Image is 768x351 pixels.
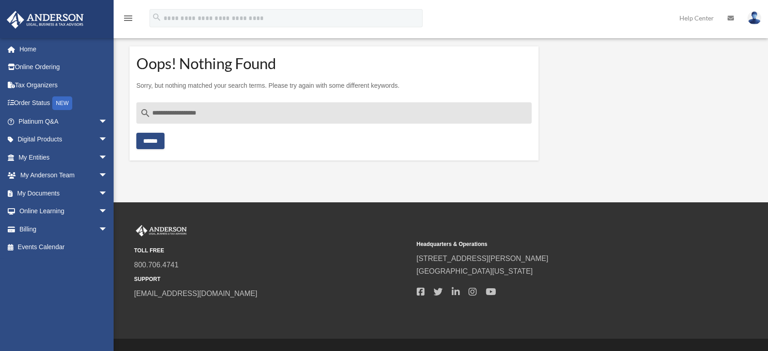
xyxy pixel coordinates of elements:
[52,96,72,110] div: NEW
[152,12,162,22] i: search
[134,290,257,297] a: [EMAIL_ADDRESS][DOMAIN_NAME]
[99,130,117,149] span: arrow_drop_down
[6,148,121,166] a: My Entitiesarrow_drop_down
[6,166,121,185] a: My Anderson Teamarrow_drop_down
[136,80,532,91] p: Sorry, but nothing matched your search terms. Please try again with some different keywords.
[6,40,117,58] a: Home
[417,255,549,262] a: [STREET_ADDRESS][PERSON_NAME]
[6,184,121,202] a: My Documentsarrow_drop_down
[134,225,189,237] img: Anderson Advisors Platinum Portal
[99,202,117,221] span: arrow_drop_down
[123,16,134,24] a: menu
[140,108,151,119] i: search
[99,184,117,203] span: arrow_drop_down
[134,261,179,269] a: 800.706.4741
[748,11,761,25] img: User Pic
[99,220,117,239] span: arrow_drop_down
[6,130,121,149] a: Digital Productsarrow_drop_down
[417,240,693,249] small: Headquarters & Operations
[417,267,533,275] a: [GEOGRAPHIC_DATA][US_STATE]
[6,94,121,113] a: Order StatusNEW
[99,166,117,185] span: arrow_drop_down
[6,202,121,221] a: Online Learningarrow_drop_down
[136,58,532,69] h1: Oops! Nothing Found
[123,13,134,24] i: menu
[6,76,121,94] a: Tax Organizers
[4,11,86,29] img: Anderson Advisors Platinum Portal
[6,112,121,130] a: Platinum Q&Aarrow_drop_down
[99,148,117,167] span: arrow_drop_down
[134,275,410,284] small: SUPPORT
[134,246,410,256] small: TOLL FREE
[6,58,121,76] a: Online Ordering
[6,220,121,238] a: Billingarrow_drop_down
[6,238,121,256] a: Events Calendar
[99,112,117,131] span: arrow_drop_down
